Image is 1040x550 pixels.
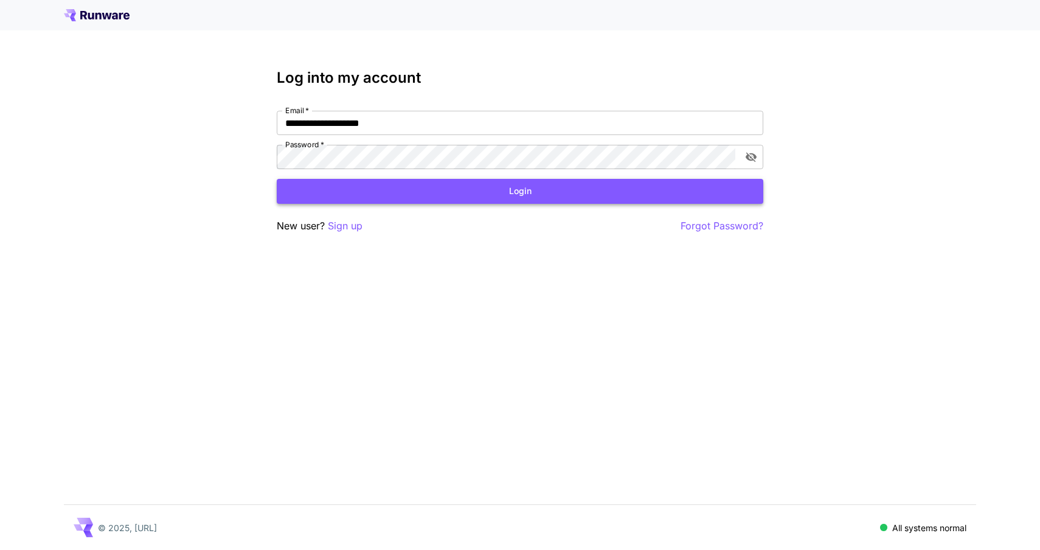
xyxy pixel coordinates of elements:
p: All systems normal [892,521,966,534]
button: toggle password visibility [740,146,762,168]
button: Login [277,179,763,204]
button: Forgot Password? [681,218,763,234]
h3: Log into my account [277,69,763,86]
label: Password [285,139,324,150]
p: © 2025, [URL] [98,521,157,534]
label: Email [285,105,309,116]
p: New user? [277,218,362,234]
button: Sign up [328,218,362,234]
